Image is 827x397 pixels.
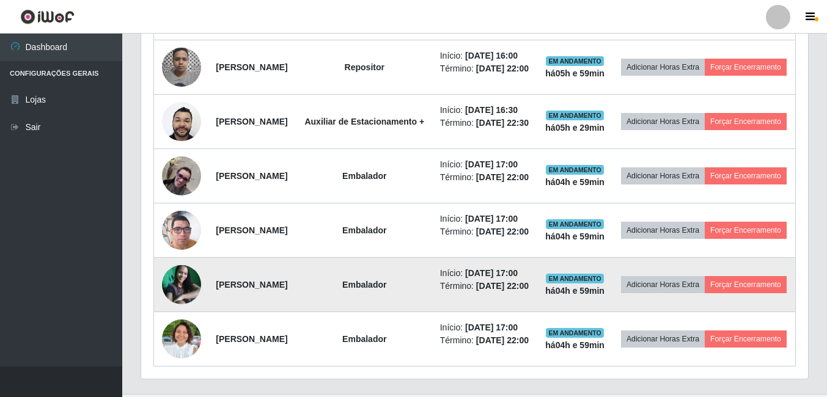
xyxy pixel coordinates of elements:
[342,171,386,181] strong: Embalador
[216,280,287,290] strong: [PERSON_NAME]
[342,280,386,290] strong: Embalador
[342,334,386,344] strong: Embalador
[304,117,424,126] strong: Auxiliar de Estacionamento +
[705,222,787,239] button: Forçar Encerramento
[162,265,201,304] img: 1743109633482.jpeg
[705,276,787,293] button: Forçar Encerramento
[440,171,531,184] li: Término:
[476,172,529,182] time: [DATE] 22:00
[20,9,75,24] img: CoreUI Logo
[621,330,705,348] button: Adicionar Horas Extra
[705,113,787,130] button: Forçar Encerramento
[705,167,787,184] button: Forçar Encerramento
[162,313,201,365] img: 1749753649914.jpeg
[216,225,287,235] strong: [PERSON_NAME]
[545,123,605,133] strong: há 05 h e 29 min
[476,335,529,345] time: [DATE] 22:00
[705,330,787,348] button: Forçar Encerramento
[440,158,531,171] li: Início:
[465,105,518,115] time: [DATE] 16:30
[545,340,605,350] strong: há 04 h e 59 min
[621,59,705,76] button: Adicionar Horas Extra
[476,64,529,73] time: [DATE] 22:00
[465,268,518,278] time: [DATE] 17:00
[546,56,604,66] span: EM ANDAMENTO
[476,118,529,128] time: [DATE] 22:30
[162,41,201,93] img: 1686430703765.jpeg
[465,51,518,60] time: [DATE] 16:00
[621,113,705,130] button: Adicionar Horas Extra
[545,177,605,187] strong: há 04 h e 59 min
[440,267,531,280] li: Início:
[705,59,787,76] button: Forçar Encerramento
[440,225,531,238] li: Término:
[162,156,201,195] img: 1732812097920.jpeg
[545,68,605,78] strong: há 05 h e 59 min
[216,334,287,344] strong: [PERSON_NAME]
[465,322,518,332] time: [DATE] 17:00
[345,62,384,72] strong: Repositor
[440,334,531,347] li: Término:
[440,321,531,334] li: Início:
[342,225,386,235] strong: Embalador
[440,62,531,75] li: Término:
[465,159,518,169] time: [DATE] 17:00
[216,117,287,126] strong: [PERSON_NAME]
[440,49,531,62] li: Início:
[162,95,201,147] img: 1713468954192.jpeg
[546,274,604,283] span: EM ANDAMENTO
[546,219,604,229] span: EM ANDAMENTO
[621,222,705,239] button: Adicionar Horas Extra
[546,111,604,120] span: EM ANDAMENTO
[546,328,604,338] span: EM ANDAMENTO
[440,213,531,225] li: Início:
[476,227,529,236] time: [DATE] 22:00
[216,171,287,181] strong: [PERSON_NAME]
[546,165,604,175] span: EM ANDAMENTO
[545,286,605,296] strong: há 04 h e 59 min
[545,231,605,241] strong: há 04 h e 59 min
[440,280,531,293] li: Término:
[465,214,518,224] time: [DATE] 17:00
[216,62,287,72] strong: [PERSON_NAME]
[440,117,531,129] li: Término:
[476,281,529,291] time: [DATE] 22:00
[621,276,705,293] button: Adicionar Horas Extra
[162,195,201,265] img: 1737916815457.jpeg
[440,104,531,117] li: Início:
[621,167,705,184] button: Adicionar Horas Extra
